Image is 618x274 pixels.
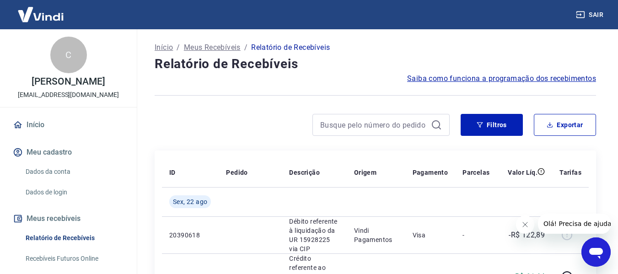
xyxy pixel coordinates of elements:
div: C [50,37,87,73]
p: [EMAIL_ADDRESS][DOMAIN_NAME] [18,90,119,100]
button: Meu cadastro [11,142,126,162]
p: - [462,231,489,240]
img: Vindi [11,0,70,28]
p: ID [169,168,176,177]
button: Sair [574,6,607,23]
p: Origem [354,168,376,177]
a: Recebíveis Futuros Online [22,249,126,268]
p: 20390618 [169,231,211,240]
p: Descrição [289,168,320,177]
p: Tarifas [559,168,581,177]
a: Início [11,115,126,135]
a: Relatório de Recebíveis [22,229,126,247]
p: Parcelas [462,168,489,177]
input: Busque pelo número do pedido [320,118,427,132]
button: Meus recebíveis [11,209,126,229]
button: Exportar [534,114,596,136]
span: Sex, 22 ago [173,197,207,206]
button: Filtros [461,114,523,136]
a: Dados de login [22,183,126,202]
p: -R$ 122,89 [509,230,545,241]
p: Valor Líq. [508,168,537,177]
a: Saiba como funciona a programação dos recebimentos [407,73,596,84]
h4: Relatório de Recebíveis [155,55,596,73]
a: Meus Recebíveis [184,42,241,53]
p: Pedido [226,168,247,177]
p: Vindi Pagamentos [354,226,398,244]
iframe: Fechar mensagem [516,215,534,234]
iframe: Mensagem da empresa [538,214,611,234]
p: Visa [413,231,448,240]
p: / [177,42,180,53]
iframe: Botão para abrir a janela de mensagens [581,237,611,267]
p: Débito referente à liquidação da UR 15928225 via CIP [289,217,339,253]
a: Dados da conta [22,162,126,181]
p: Relatório de Recebíveis [251,42,330,53]
p: / [244,42,247,53]
p: [PERSON_NAME] [32,77,105,86]
span: Olá! Precisa de ajuda? [5,6,77,14]
a: Início [155,42,173,53]
p: Pagamento [413,168,448,177]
